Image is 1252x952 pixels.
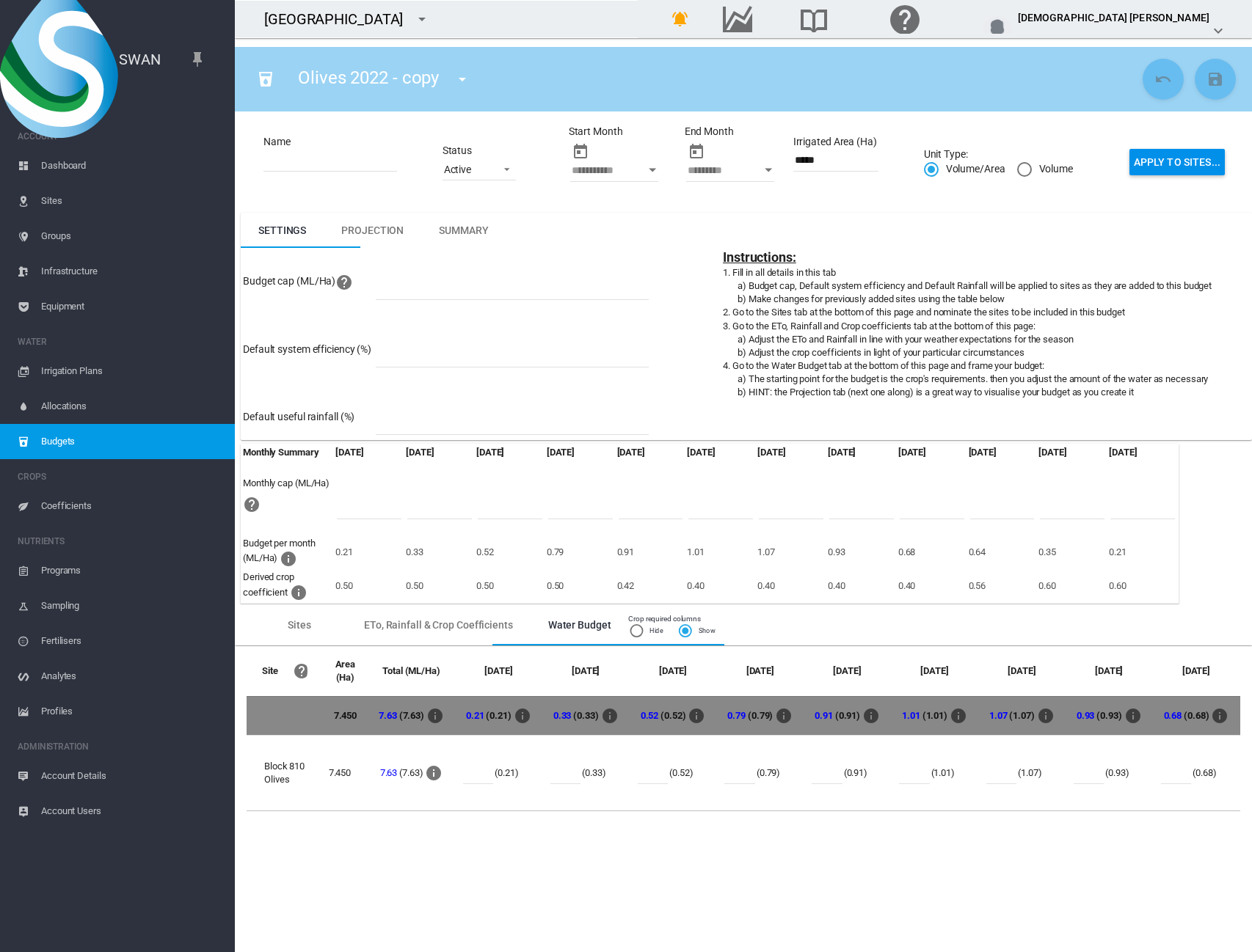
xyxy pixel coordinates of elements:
span: (0.68) [1193,747,1216,799]
span: Account Users [41,794,223,829]
button: Click here for help [287,656,307,686]
span: Budget cap (ML/Ha) [243,275,353,287]
md-icon: icon-content-save [1206,70,1224,88]
span: Sampling [41,588,223,623]
span: (0.79) [748,709,773,722]
a: 1.07 [989,710,1008,721]
a: 7.63 [380,767,398,778]
md-icon: Click here for help [335,274,353,291]
md-icon: icon-pin [189,51,206,68]
th: [DATE] [546,445,615,460]
span: (0.68) [1184,709,1209,722]
md-icon: Total volume for all sites for the month - click amount to edit column [1124,707,1142,725]
button: Click here for help [243,490,272,519]
td: Default useful rainfall (%) [242,384,372,450]
md-icon: Total volume for all sites for the month - click amount to edit column [1037,707,1055,725]
div: 0.60 [1038,579,1106,593]
th: 7.450 [323,696,368,735]
div: 0.93 [828,546,895,559]
th: [DATE] [1108,445,1177,460]
span: (0.79) [757,747,780,799]
md-icon: Total volume for all sites for the month - click amount to edit column [688,707,705,725]
span: CROPS [18,465,223,488]
a: 7.63 [379,710,397,721]
th: [DATE] [405,445,474,460]
span: Analytes [41,659,223,694]
div: 0.60 [1109,579,1176,593]
div: Active [444,164,471,175]
a: 0.52 [641,710,659,721]
button: icon-bell-ring [666,4,695,34]
md-icon: Total volume for all sites for the month - click amount to edit column [775,707,793,725]
span: ETo, Rainfall & Crop Coefficients [364,619,513,631]
div: [DATE] [572,665,600,676]
div: 0.33 [406,546,473,559]
th: Area (Ha) [323,646,368,696]
a: 0.91 [815,710,833,721]
th: [DATE] [827,445,896,460]
div: 1.07 [757,546,825,559]
div: 0.21 [1109,546,1176,559]
button: [DEMOGRAPHIC_DATA] [PERSON_NAME] icon-chevron-down [978,4,1231,34]
div: 0.52 [476,546,544,559]
th: [DATE] [686,445,755,460]
a: 0.79 [727,710,746,721]
span: Projection [341,224,404,236]
md-icon: Total final water budget for each month [280,550,297,568]
span: (1.07) [1018,747,1041,799]
th: [DATE] [968,445,1037,460]
md-icon: Total volume for all sites for the month - click amount to edit column [862,707,880,725]
span: Derived crop coefficient [243,571,294,598]
div: 0.42 [617,579,685,593]
div: Instructions: [723,248,1252,266]
span: NUTRIENTS [18,530,223,553]
div: 0.50 [406,579,473,593]
span: (0.21) [486,709,511,722]
span: (0.52) [669,747,693,799]
md-datepicker: End Month [677,164,795,175]
a: 1.01 [902,710,920,721]
span: Programs [41,553,223,588]
md-label: Crop required columns [628,610,701,622]
div: [DATE] [1095,665,1123,676]
span: Sites [41,183,223,219]
span: SWAN [119,49,161,70]
span: Fertilisers [41,623,223,659]
span: Budget per month (ML/Ha) [243,538,315,564]
span: (1.01) [931,747,955,799]
div: 1.01 [687,546,754,559]
span: Groups [41,219,223,254]
md-icon: icon-chevron-down [1209,22,1227,40]
span: Summary [439,224,488,236]
span: ADMINISTRATION [18,735,223,758]
span: (0.91) [835,709,860,722]
md-icon: Total volume for all sites for the budget period - click amount to edit whole table [426,707,444,725]
span: Dashboard [41,148,223,183]
a: 0.93 [1077,710,1095,721]
span: WATER [18,330,223,354]
div: [DATE] [659,665,687,676]
span: (7.63) [399,766,423,780]
div: 0.79 [547,546,614,559]
div: 0.40 [757,579,825,593]
md-icon: icon-undo [1154,70,1172,88]
a: 0.33 [553,710,572,721]
div: 0.35 [1038,546,1106,559]
button: md-calendar [566,137,595,166]
md-icon: icon-bell-ring [672,10,689,28]
span: Sites [270,616,329,634]
span: (0.93) [1096,709,1121,722]
div: 0.91 [617,546,685,559]
md-label: Status [443,144,472,156]
th: [DATE] [757,445,826,460]
span: (0.33) [573,709,598,722]
span: Coefficients [41,488,223,524]
button: Apply to sites... [1129,149,1225,175]
th: [DATE] [616,445,685,460]
span: (7.63) [399,709,424,722]
button: Cancel Changes [1143,59,1184,100]
md-icon: Click here for help [887,10,922,28]
div: 0.40 [687,579,754,593]
th: [DATE] [335,445,404,460]
div: [DATE] [484,665,512,676]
